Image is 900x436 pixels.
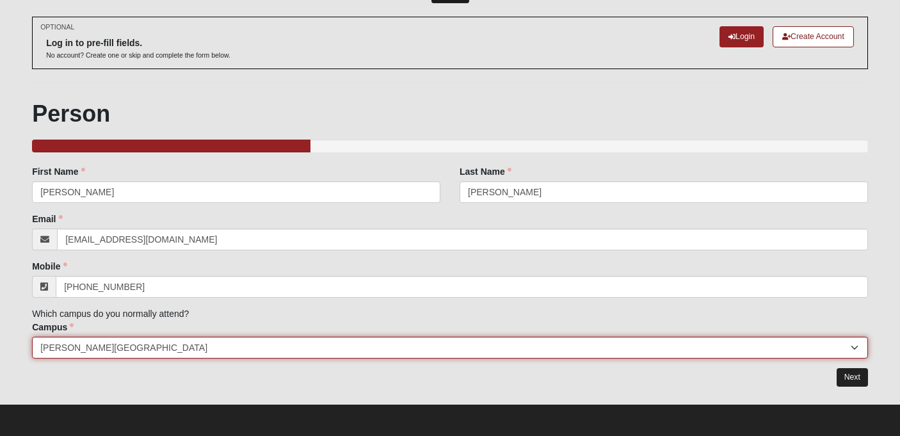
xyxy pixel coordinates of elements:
label: Last Name [460,165,511,178]
label: Email [32,213,62,225]
h6: Log in to pre-fill fields. [46,38,230,49]
a: Next [837,368,868,387]
h1: Person [32,100,868,127]
a: Login [719,26,764,47]
label: Campus [32,321,74,334]
div: Which campus do you normally attend? [32,165,868,359]
label: First Name [32,165,84,178]
small: OPTIONAL [40,22,74,32]
label: Mobile [32,260,67,273]
p: No account? Create one or skip and complete the form below. [46,51,230,60]
a: Create Account [773,26,854,47]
